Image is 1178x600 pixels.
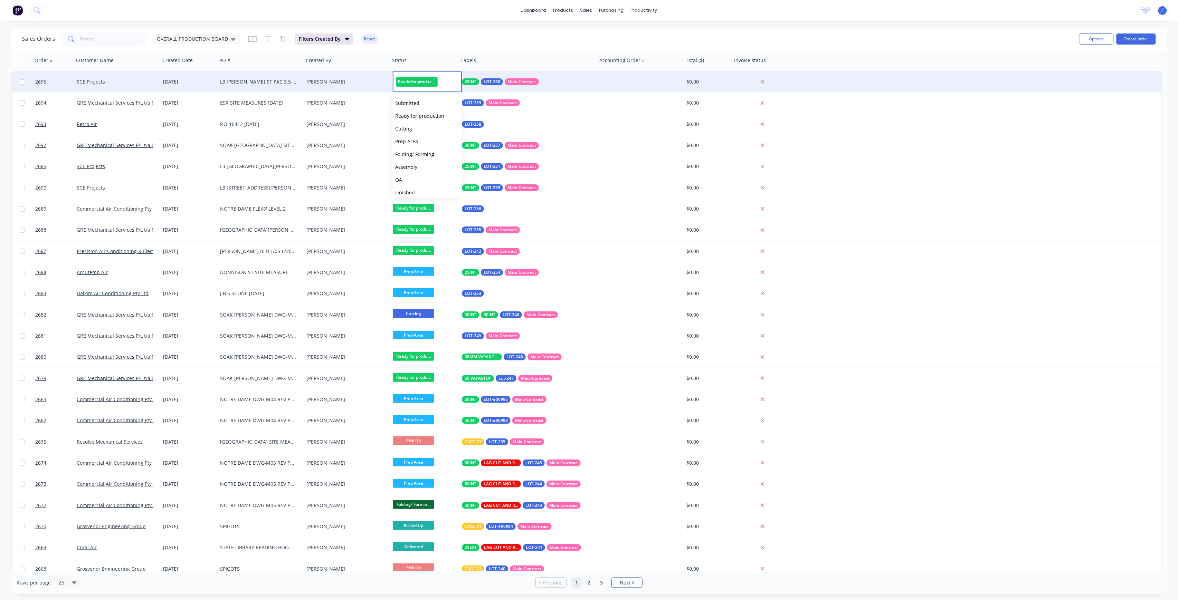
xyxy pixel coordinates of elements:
span: LOT-#00998 [484,417,508,424]
div: NOTRE DAME FLEXS' LEVEL 2 [220,205,297,212]
span: Main Contract [550,544,578,551]
span: 2683 [35,290,46,297]
span: LOT-257 [484,142,500,149]
span: Ready for produ... [393,373,434,381]
button: Options [1079,33,1114,45]
div: Customer Name [76,57,114,64]
div: [PERSON_NAME] [306,438,383,445]
a: 2670 [35,516,77,537]
span: LOT-255 [465,226,481,233]
span: 2693 [35,121,46,128]
span: OVERALL PRODUCTION BOARD [157,35,228,42]
span: Main Contract [507,269,536,276]
span: LAG CUT AND READY [484,544,519,551]
button: 50INTLAG CUT AND READYLOT-243Main Contract [462,502,581,509]
div: [DATE] [163,311,215,318]
span: 2672 [35,502,46,509]
a: 2692 [35,135,77,156]
div: Order # [35,57,53,64]
button: LOT-253 [462,290,484,297]
button: Reset [361,34,378,44]
a: SCE Projects [77,184,105,191]
button: Assembly [392,161,462,173]
span: Main Contract [488,99,517,106]
span: 25EXT [465,544,477,551]
div: [GEOGRAPHIC_DATA][PERSON_NAME] SITE MEASURE [DATE] [220,226,297,233]
span: LOT-256 [465,205,481,212]
a: 2685 [35,156,77,177]
span: Prep Area [393,288,434,297]
div: NOTRE DAME DWG-M04 REV P2 OA [220,417,297,424]
div: $0.00 [686,417,727,424]
div: PO # [219,57,230,64]
span: Finished [395,189,415,196]
div: [DATE] [163,438,215,445]
span: LOT-245 [525,459,542,466]
button: CAGE 21LOT-#00994Main Contract [462,523,552,530]
a: Dalkim Air Conditioning Pty Ltd [77,290,149,297]
button: Filters:Created By [295,33,353,45]
a: Precision Air Conditioning & Electrical Pty Ltd [77,248,181,254]
div: [DATE] [163,396,215,403]
div: [PERSON_NAME] [306,396,383,403]
span: 2680 [35,354,46,360]
span: Prep Area [393,267,434,276]
a: Next page [612,579,642,586]
a: 2672 [35,495,77,516]
h1: Sales Orders [22,36,55,42]
button: 25EXTLAG CUT AND READYLOT-241Main Contract [462,544,581,551]
button: LOT-256 [462,205,484,212]
input: Search... [80,32,148,46]
div: $0.00 [686,375,727,382]
span: LOT-251 [484,163,500,170]
a: Page 2 [584,578,594,588]
span: Prep Area [393,331,434,339]
div: $0.00 [686,99,727,106]
a: Commercial Air Conditioning Pty Ltd [77,205,160,212]
div: $0.00 [686,205,727,212]
div: L3 [STREET_ADDRESS][PERSON_NAME]-LVL 3 REV-C CPA P.O-36657 [220,184,297,191]
span: Folding/ Forming [395,151,434,157]
a: 2681 [35,326,77,346]
span: LOT-260 [484,78,500,85]
div: NOTRE DAME DWG-M05 REV P2 LEVEL 03 UNTIS [220,459,297,466]
span: 50INT [465,481,476,487]
div: [PERSON_NAME] [306,269,383,276]
span: LOT-241 [526,544,542,551]
div: [DATE] [163,332,215,339]
span: LAG CUT AND READY [484,459,518,466]
button: 50INTLOT-#00996Main Contract [462,396,547,403]
span: LOT-244 [525,481,542,487]
span: 2670 [35,523,46,530]
div: [DATE] [163,121,215,128]
span: LOT-253 [465,290,481,297]
span: 50INT [465,459,476,466]
span: Ready for produ... [393,352,434,360]
span: 2673 [35,481,46,487]
div: [PERSON_NAME] [306,375,383,382]
span: 2688 [35,226,46,233]
div: products [550,5,577,16]
span: 25INT [465,163,476,170]
div: SOAK [PERSON_NAME] DWG-M100 REV-C RUN C [220,354,297,360]
a: Grosvenor Engineering Group [77,565,146,572]
span: 50INT [465,142,476,149]
div: $0.00 [686,142,727,149]
span: 2662 [35,417,46,424]
span: 50INT [465,396,476,403]
a: Coral Air [77,544,97,551]
a: 2694 [35,93,77,113]
a: 2680 [35,347,77,367]
button: LOT-259Main Contract [462,99,520,106]
div: [DATE] [163,205,215,212]
a: 2663 [35,389,77,410]
span: Ready for production [396,77,438,86]
div: J.B.S SCONE [DATE] [220,290,297,297]
div: [DATE] [163,163,215,170]
div: [DATE] [163,99,215,106]
span: LOT-259 [465,99,481,106]
button: 50INTLAG CUT AND READYLOT-244Main Contract [462,481,581,487]
span: Next [620,579,630,586]
span: LOT-248 [506,354,523,360]
button: CAGE 21LOT-240Main Contract [462,565,544,572]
